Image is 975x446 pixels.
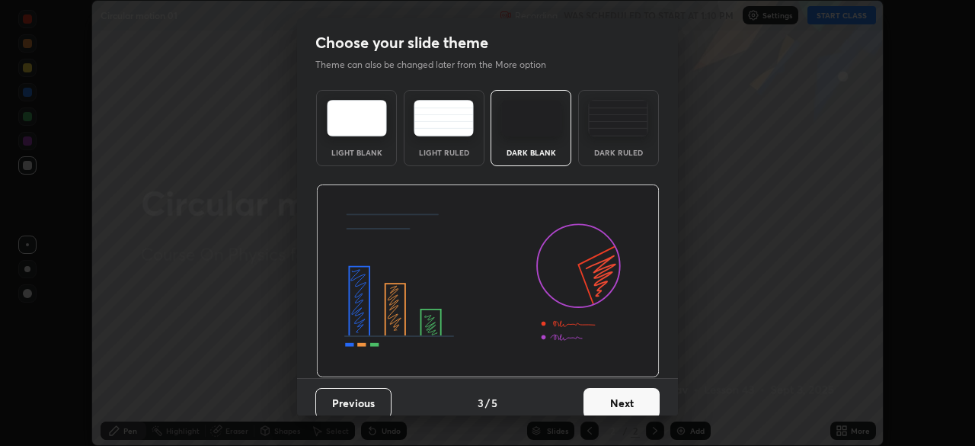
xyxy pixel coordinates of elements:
img: lightRuledTheme.5fabf969.svg [414,100,474,136]
p: Theme can also be changed later from the More option [315,58,562,72]
img: darkRuledTheme.de295e13.svg [588,100,648,136]
button: Previous [315,388,392,419]
h4: 3 [478,395,484,411]
div: Light Ruled [414,149,475,156]
button: Next [583,388,660,419]
div: Dark Blank [500,149,561,156]
div: Light Blank [326,149,387,156]
h2: Choose your slide theme [315,33,488,53]
img: darkTheme.f0cc69e5.svg [501,100,561,136]
div: Dark Ruled [588,149,649,156]
h4: 5 [491,395,497,411]
img: lightTheme.e5ed3b09.svg [327,100,387,136]
img: darkThemeBanner.d06ce4a2.svg [316,184,660,378]
h4: / [485,395,490,411]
